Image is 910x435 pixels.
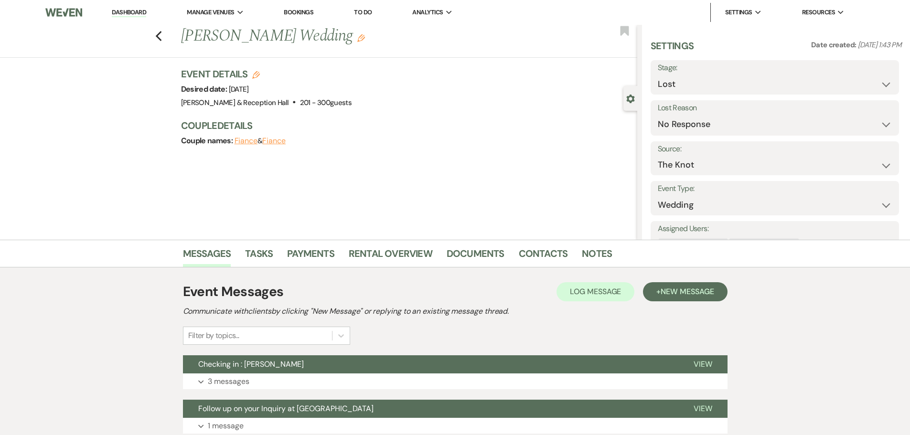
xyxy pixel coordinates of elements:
[694,359,712,369] span: View
[725,8,752,17] span: Settings
[651,39,694,60] h3: Settings
[45,2,82,22] img: Weven Logo
[570,286,621,297] span: Log Message
[183,282,284,302] h1: Event Messages
[659,238,717,252] div: [PERSON_NAME]
[284,8,313,16] a: Bookings
[658,222,892,236] label: Assigned Users:
[357,33,365,42] button: Edit
[183,373,728,390] button: 3 messages
[349,246,432,267] a: Rental Overview
[183,418,728,434] button: 1 message
[181,119,628,132] h3: Couple Details
[858,40,901,50] span: [DATE] 1:43 PM
[678,400,728,418] button: View
[112,8,146,17] a: Dashboard
[287,246,334,267] a: Payments
[447,246,504,267] a: Documents
[354,8,372,16] a: To Do
[181,67,352,81] h3: Event Details
[557,282,634,301] button: Log Message
[183,400,678,418] button: Follow up on your Inquiry at [GEOGRAPHIC_DATA]
[262,137,286,145] button: Fiance
[181,136,235,146] span: Couple names:
[183,246,231,267] a: Messages
[658,61,892,75] label: Stage:
[300,98,352,107] span: 201 - 300 guests
[643,282,727,301] button: +New Message
[661,286,714,297] span: New Message
[658,101,892,115] label: Lost Reason
[229,85,249,94] span: [DATE]
[181,84,229,94] span: Desired date:
[187,8,234,17] span: Manage Venues
[811,40,858,50] span: Date created:
[694,403,712,414] span: View
[678,355,728,373] button: View
[198,403,374,414] span: Follow up on your Inquiry at [GEOGRAPHIC_DATA]
[208,420,244,432] p: 1 message
[235,136,286,146] span: &
[183,355,678,373] button: Checking in : [PERSON_NAME]
[519,246,568,267] a: Contacts
[412,8,443,17] span: Analytics
[208,375,249,388] p: 3 messages
[181,25,542,48] h1: [PERSON_NAME] Wedding
[658,182,892,196] label: Event Type:
[235,137,258,145] button: Fiance
[802,8,835,17] span: Resources
[183,306,728,317] h2: Communicate with clients by clicking "New Message" or replying to an existing message thread.
[729,238,788,252] div: [PERSON_NAME]
[582,246,612,267] a: Notes
[188,330,239,341] div: Filter by topics...
[198,359,304,369] span: Checking in : [PERSON_NAME]
[658,142,892,156] label: Source:
[626,94,635,103] button: Close lead details
[245,246,273,267] a: Tasks
[181,98,289,107] span: [PERSON_NAME] & Reception Hall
